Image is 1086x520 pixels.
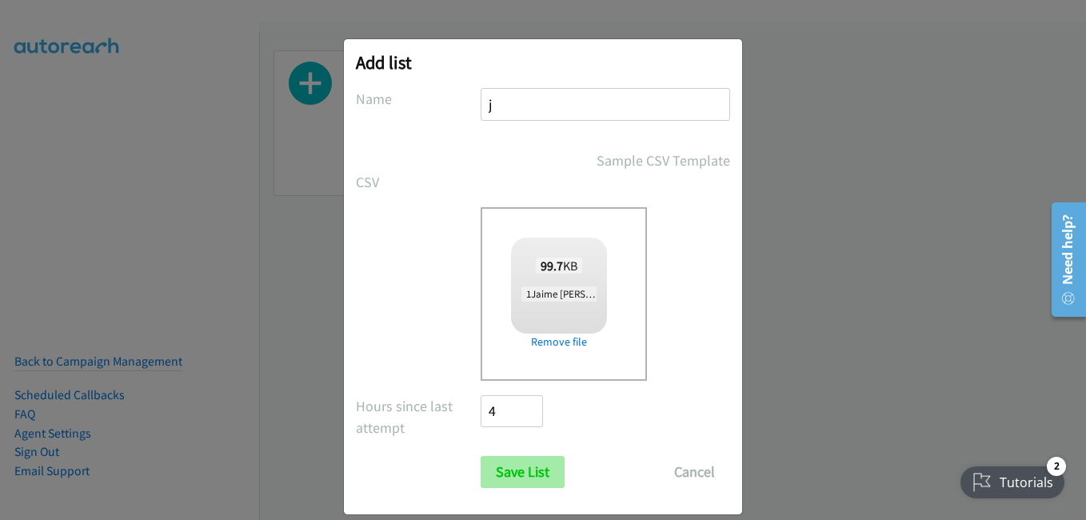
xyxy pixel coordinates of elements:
[356,88,481,110] label: Name
[536,258,583,274] span: KB
[659,456,730,488] button: Cancel
[356,395,481,438] label: Hours since last attempt
[541,258,563,274] strong: 99.7
[951,450,1074,508] iframe: Checklist
[521,286,795,302] span: 1Jaime [PERSON_NAME] + SAP Concur Digital FY25Q3 TAL.csv
[597,150,730,171] a: Sample CSV Template
[481,456,565,488] input: Save List
[1040,196,1086,323] iframe: Resource Center
[356,171,481,193] label: CSV
[511,334,607,350] a: Remove file
[356,51,730,74] h2: Add list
